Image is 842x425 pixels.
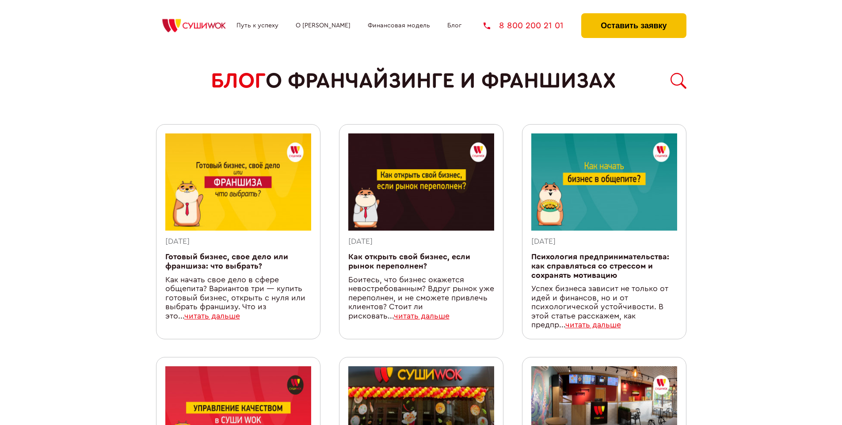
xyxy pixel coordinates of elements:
[165,237,311,247] div: [DATE]
[348,276,494,321] div: Боитесь, что бизнес окажется невостребованным? Вдруг рынок уже переполнен, и не сможете привлечь ...
[368,22,430,29] a: Финансовая модель
[581,13,686,38] button: Оставить заявку
[236,22,278,29] a: Путь к успеху
[447,22,461,29] a: Блог
[211,69,266,93] span: БЛОГ
[499,21,564,30] span: 8 800 200 21 01
[165,253,288,270] a: Готовый бизнес, свое дело или франшиза: что выбрать?
[531,253,669,279] a: Психология предпринимательства: как справляться со стрессом и сохранять мотивацию
[531,237,677,247] div: [DATE]
[184,312,240,320] a: читать дальше
[531,285,677,330] div: Успех бизнеса зависит не только от идей и финансов, но и от психологической устойчивости. В этой ...
[565,321,621,329] a: читать дальше
[348,253,470,270] a: Как открыть свой бизнес, если рынок переполнен?
[165,276,311,321] div: Как начать свое дело в сфере общепита? Вариантов три — купить готовый бизнес, открыть с нуля или ...
[394,312,450,320] a: читать дальше
[484,21,564,30] a: 8 800 200 21 01
[296,22,351,29] a: О [PERSON_NAME]
[348,237,494,247] div: [DATE]
[266,69,616,93] span: о франчайзинге и франшизах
